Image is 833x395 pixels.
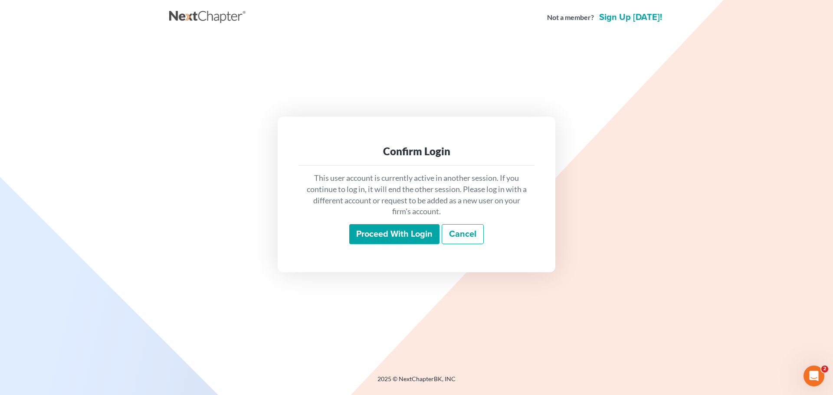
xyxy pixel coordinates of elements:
[442,224,484,244] a: Cancel
[597,13,664,22] a: Sign up [DATE]!
[821,366,828,372] span: 2
[305,173,528,217] p: This user account is currently active in another session. If you continue to log in, it will end ...
[305,144,528,158] div: Confirm Login
[547,13,594,23] strong: Not a member?
[169,375,664,390] div: 2025 © NextChapterBK, INC
[803,366,824,386] iframe: Intercom live chat
[349,224,439,244] input: Proceed with login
